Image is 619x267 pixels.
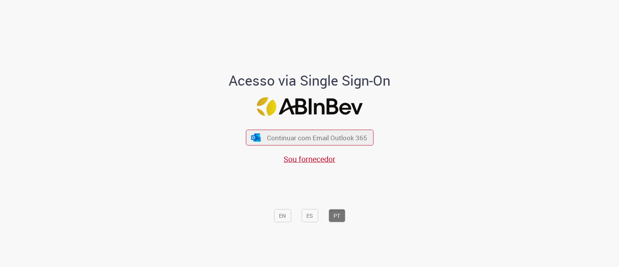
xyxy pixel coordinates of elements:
button: EN [274,209,291,222]
button: PT [328,209,345,222]
span: Continuar com Email Outlook 365 [267,133,367,142]
img: ícone Azure/Microsoft 360 [251,133,262,141]
button: ES [301,209,318,222]
button: ícone Azure/Microsoft 360 Continuar com Email Outlook 365 [246,130,373,146]
img: Logo ABInBev [256,97,363,116]
a: Sou fornecedor [284,154,335,164]
h1: Acesso via Single Sign-On [202,72,417,88]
